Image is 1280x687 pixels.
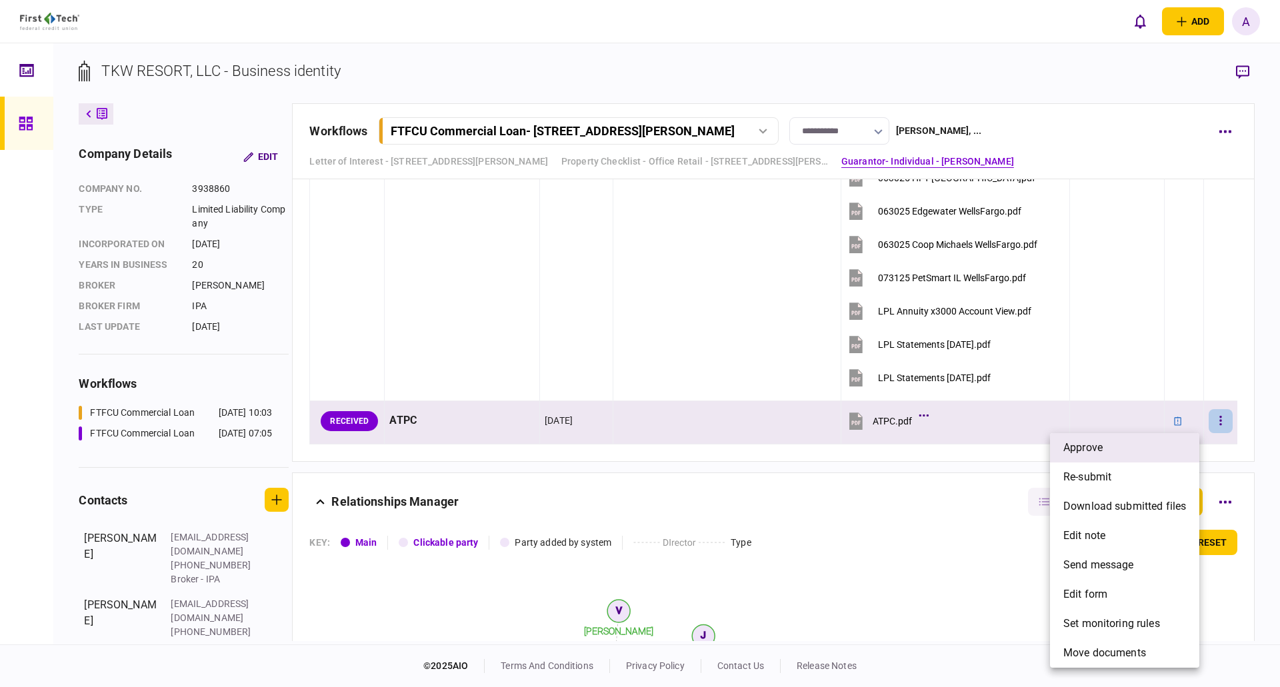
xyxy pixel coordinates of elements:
span: re-submit [1063,469,1111,485]
span: download submitted files [1063,498,1186,514]
span: send message [1063,557,1134,573]
span: set monitoring rules [1063,616,1160,632]
span: approve [1063,440,1103,456]
span: Move documents [1063,645,1146,661]
span: edit note [1063,528,1105,544]
span: edit form [1063,586,1107,602]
